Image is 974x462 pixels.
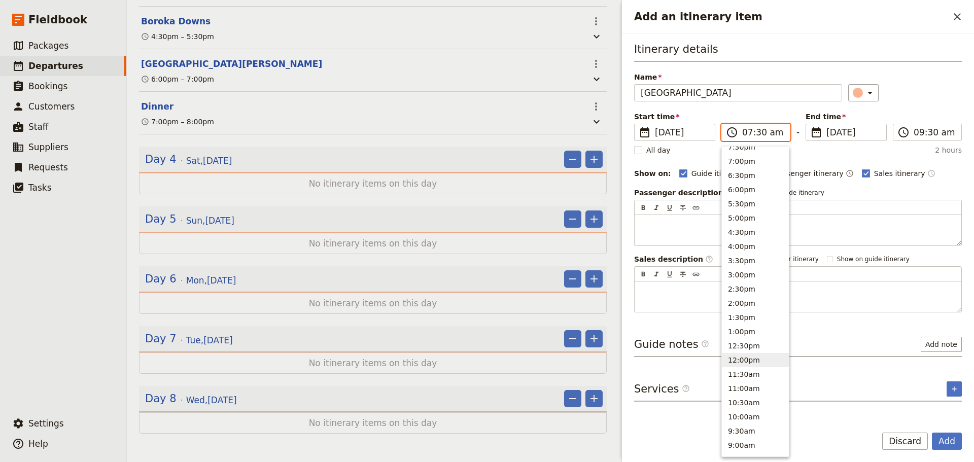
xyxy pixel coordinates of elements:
span: Staff [28,122,49,132]
span: End time [806,112,887,122]
button: Actions [587,98,605,115]
button: Edit day information [145,391,237,406]
button: 4:00pm [722,239,789,254]
button: 10:30am [722,396,789,410]
button: 11:30am [722,367,789,381]
button: 6:00pm [722,183,789,197]
button: Add [585,210,603,228]
button: Format strikethrough [677,269,688,280]
button: Format strikethrough [677,202,688,214]
button: ​ [848,84,879,101]
button: 1:30pm [722,310,789,325]
span: Guide itinerary [691,168,745,179]
button: 6:30pm [722,168,789,183]
button: Edit day information [145,152,232,167]
span: No itinerary items on this day [172,357,574,369]
div: Show on: [634,168,671,179]
button: Edit day information [145,331,233,346]
button: 12:30pm [722,339,789,353]
button: Remove [564,210,581,228]
button: 3:00pm [722,268,789,282]
span: ​ [810,126,822,138]
span: All day [646,145,671,155]
button: 2:00pm [722,296,789,310]
span: No itinerary items on this day [172,417,574,429]
button: Actions [587,13,605,30]
button: 9:30am [722,424,789,438]
span: ​ [701,340,709,352]
span: Bookings [28,81,67,91]
span: No itinerary items on this day [172,177,574,190]
button: Discard [882,433,928,450]
span: 2 hours [935,145,962,155]
span: [DATE] [655,126,709,138]
span: Day 7 [145,331,177,346]
button: Add [585,151,603,168]
h2: Add an itinerary item [634,9,949,24]
button: Time shown on sales itinerary [927,167,935,180]
button: 4:30pm [722,225,789,239]
button: 5:00pm [722,211,789,225]
span: ​ [682,384,690,397]
span: Day 5 [145,211,177,227]
button: Edit day information [145,271,236,287]
button: Add [585,390,603,407]
button: Insert link [690,202,702,214]
div: 7:00pm – 8:00pm [141,117,214,127]
button: Format bold [638,202,649,214]
label: Sales description [634,254,713,264]
button: Edit this itinerary item [141,100,173,113]
span: ​ [682,384,690,393]
span: ​ [897,126,910,138]
h3: Itinerary details [634,42,962,62]
span: Wed , [DATE] [186,394,237,406]
button: Remove [564,151,581,168]
div: 6:00pm – 7:00pm [141,74,214,84]
button: Edit this itinerary item [141,58,322,70]
button: Remove [564,390,581,407]
span: Settings [28,418,64,429]
button: 12:00pm [722,353,789,367]
button: Add [585,330,603,347]
span: Day 4 [145,152,177,167]
span: Name [634,72,842,82]
button: 1:00pm [722,325,789,339]
span: Passenger itinerary [775,168,843,179]
span: Sales itinerary [874,168,925,179]
span: No itinerary items on this day [172,237,574,250]
span: Requests [28,162,68,172]
button: Add [585,270,603,288]
span: Customers [28,101,75,112]
button: Format italic [651,202,662,214]
button: Format underline [664,269,675,280]
span: Sat , [DATE] [186,155,232,167]
span: [DATE] [826,126,880,138]
label: Passenger description [634,188,734,198]
button: 9:00am [722,438,789,452]
button: Edit this itinerary item [141,15,211,27]
input: ​ [914,126,955,138]
h3: Services [634,381,690,397]
span: ​ [705,255,713,263]
button: Add note [921,337,962,352]
h3: Guide notes [634,337,709,352]
button: Edit day information [145,211,234,227]
button: Add service inclusion [947,381,962,397]
span: Show on guide itinerary [837,255,910,263]
span: Day 6 [145,271,177,287]
button: 7:30pm [722,140,789,154]
button: Remove [564,330,581,347]
input: ​ [742,126,784,138]
span: No itinerary items on this day [172,297,574,309]
button: Format bold [638,269,649,280]
span: Sun , [DATE] [186,215,234,227]
button: 2:30pm [722,282,789,296]
button: 3:30pm [722,254,789,268]
span: Packages [28,41,68,51]
span: Departures [28,61,83,71]
span: Tue , [DATE] [186,334,233,346]
span: Day 8 [145,391,177,406]
span: Tasks [28,183,52,193]
button: Actions [587,55,605,73]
